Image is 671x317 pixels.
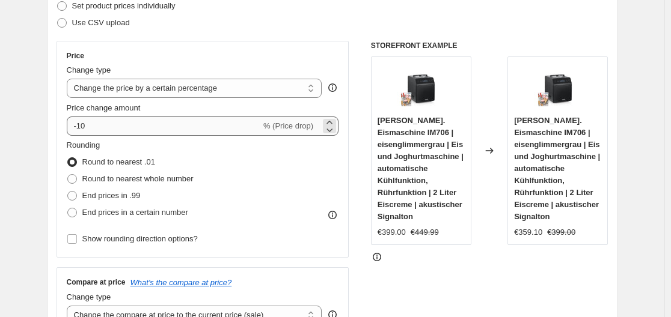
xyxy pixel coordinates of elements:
button: What's the compare at price? [130,278,232,287]
span: Change type [67,292,111,301]
span: Show rounding direction options? [82,234,198,243]
span: Round to nearest whole number [82,174,194,183]
div: help [326,82,339,94]
span: End prices in a certain number [82,208,188,217]
span: Set product prices individually [72,1,176,10]
span: Round to nearest .01 [82,157,155,166]
span: Change type [67,65,111,74]
strike: €399.00 [547,226,575,238]
input: -15 [67,116,261,136]
span: Rounding [67,140,100,149]
div: €399.00 [378,226,406,238]
span: Use CSV upload [72,18,130,27]
span: Price change amount [67,103,141,112]
span: End prices in .99 [82,191,141,200]
h3: Price [67,51,84,61]
img: 51RST1LHkNL_80x.jpg [534,63,582,111]
img: 51RST1LHkNL_80x.jpg [397,63,445,111]
span: % (Price drop) [263,121,313,130]
span: [PERSON_NAME]. Eismaschine IM706 | eisenglimmergrau | Eis und Joghurtmaschine | automatische Kühl... [514,116,600,221]
span: [PERSON_NAME]. Eismaschine IM706 | eisenglimmergrau | Eis und Joghurtmaschine | automatische Kühl... [378,116,464,221]
div: €359.10 [514,226,542,238]
h3: Compare at price [67,277,126,287]
strike: €449.99 [411,226,439,238]
h6: STOREFRONT EXAMPLE [371,41,608,50]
